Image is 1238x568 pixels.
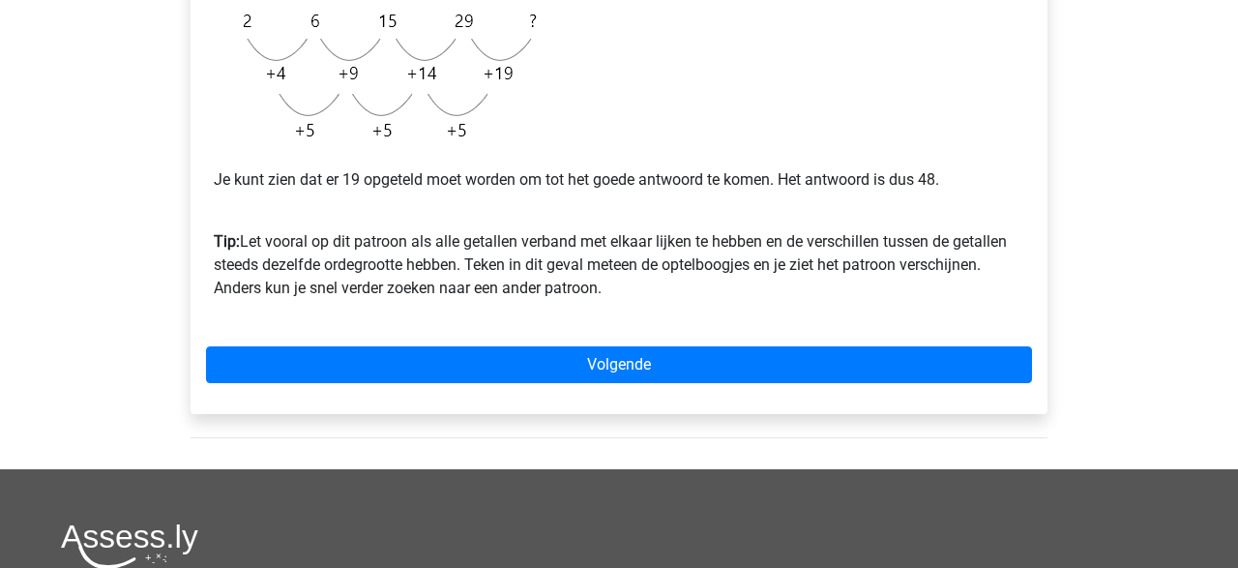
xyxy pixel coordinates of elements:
[214,207,1024,300] p: Let vooral op dit patroon als alle getallen verband met elkaar lijken te hebben en de verschillen...
[214,232,240,251] b: Tip:
[206,346,1032,383] a: Volgende
[214,168,1024,192] p: Je kunt zien dat er 19 opgeteld moet worden om tot het goede antwoord te komen. Het antwoord is d...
